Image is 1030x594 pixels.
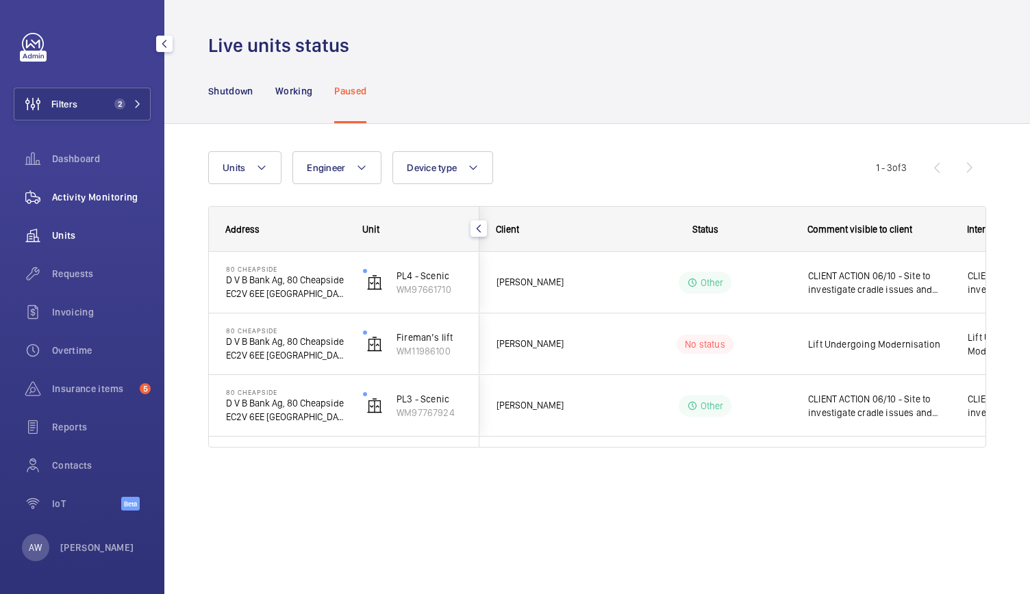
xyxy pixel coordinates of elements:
span: Address [225,224,260,235]
span: Invoicing [52,305,151,319]
p: WM11986100 [397,344,462,358]
span: 2 [114,99,125,109]
p: D V B Bank Ag, 80 Cheapside [226,396,345,410]
span: Comment visible to client [807,224,912,235]
p: [PERSON_NAME] [60,541,134,554]
p: D V B Bank Ag, 80 Cheapside [226,273,345,287]
span: Beta [121,497,140,511]
img: elevator.svg [366,398,383,414]
p: D V B Bank Ag, 80 Cheapside [226,335,345,348]
p: AW [29,541,42,554]
span: Units [223,162,245,173]
p: Other [701,399,724,413]
p: 80 Cheapside [226,326,345,335]
span: Device type [407,162,457,173]
span: CLIENT ACTION 06/10 - Site to investigate cradle issues and locate mains power until further inve... [808,269,950,296]
span: Filters [51,97,77,111]
p: No status [685,337,725,351]
span: Reports [52,420,151,434]
p: EC2V 6EE [GEOGRAPHIC_DATA] [226,410,345,424]
span: Overtime [52,344,151,357]
span: IoT [52,497,121,511]
p: Other [701,276,724,289]
p: Working [275,84,312,98]
span: [PERSON_NAME] [497,398,602,413]
p: EC2V 6EE [GEOGRAPHIC_DATA] [226,348,345,362]
p: PL3 - Scenic [397,392,462,406]
span: [PERSON_NAME] [497,274,602,290]
img: elevator.svg [366,336,383,352]
span: 1 - 3 3 [876,163,907,172]
span: Status [692,224,718,235]
p: 80 Cheapside [226,388,345,396]
p: Shutdown [208,84,253,98]
span: Dashboard [52,152,151,166]
p: 80 Cheapside [226,265,345,273]
span: Client [496,224,519,235]
button: Engineer [292,151,381,184]
span: 5 [140,383,151,394]
span: Engineer [307,162,345,173]
p: WM97767924 [397,406,462,419]
p: PL4 - Scenic [397,269,462,283]
span: Lift Undergoing Modernisation [808,337,950,351]
p: Fireman’s lift [397,331,462,344]
span: Contacts [52,459,151,472]
p: WM97661710 [397,283,462,296]
p: EC2V 6EE [GEOGRAPHIC_DATA] [226,287,345,300]
button: Filters2 [14,88,151,120]
img: elevator.svg [366,274,383,291]
span: of [892,162,901,173]
p: Paused [334,84,366,98]
span: Units [52,229,151,242]
span: Activity Monitoring [52,190,151,204]
span: Requests [52,267,151,281]
span: [PERSON_NAME] [497,336,602,352]
div: Unit [362,224,463,235]
h1: Live units status [208,33,357,58]
button: Units [208,151,281,184]
button: Device type [392,151,493,184]
div: Press SPACE to select this row. [209,252,479,313]
span: Insurance items [52,382,134,396]
span: CLIENT ACTION 06/10 - Site to investigate cradle issues and locate mains power until further inve... [808,392,950,419]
